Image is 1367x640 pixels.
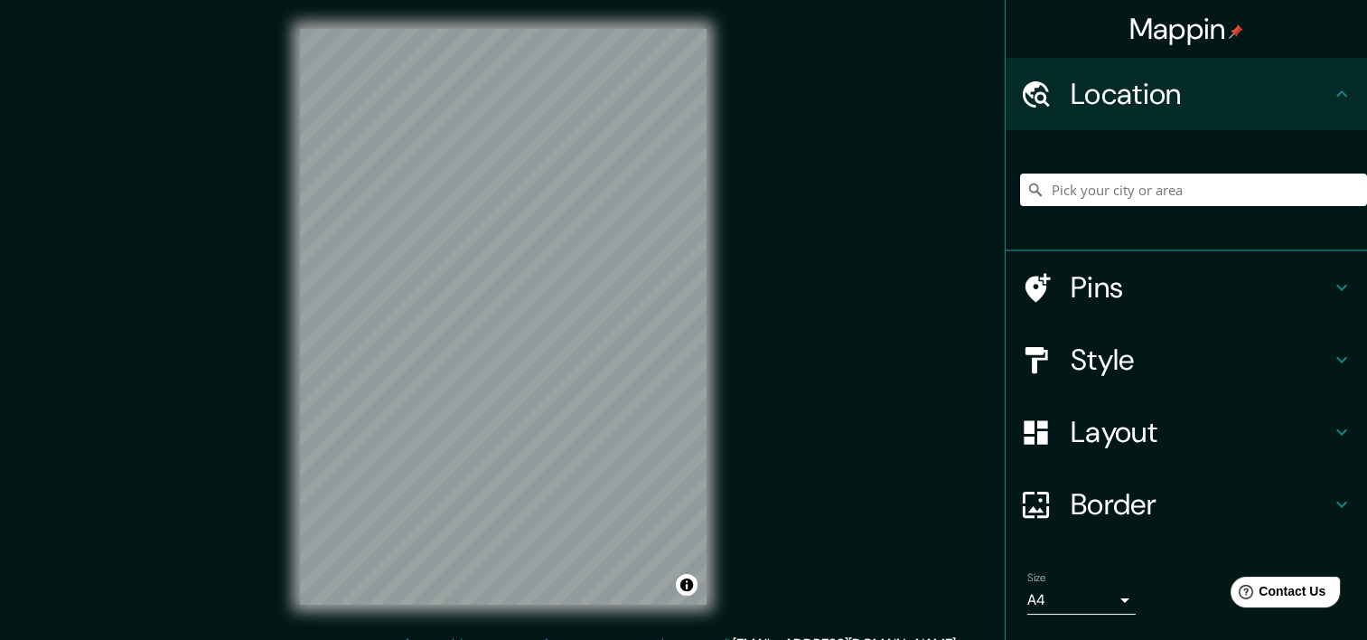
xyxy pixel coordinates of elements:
button: Toggle attribution [676,574,698,596]
div: Style [1006,324,1367,396]
input: Pick your city or area [1020,174,1367,206]
h4: Mappin [1129,11,1244,47]
canvas: Map [300,29,707,605]
h4: Style [1071,342,1331,378]
div: A4 [1027,586,1136,615]
div: Layout [1006,396,1367,468]
div: Pins [1006,251,1367,324]
div: Border [1006,468,1367,541]
h4: Pins [1071,269,1331,306]
img: pin-icon.png [1229,24,1243,39]
h4: Location [1071,76,1331,112]
h4: Layout [1071,414,1331,450]
label: Size [1027,570,1046,586]
iframe: Help widget launcher [1206,569,1347,620]
h4: Border [1071,486,1331,522]
div: Location [1006,58,1367,130]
